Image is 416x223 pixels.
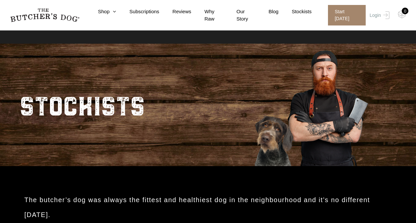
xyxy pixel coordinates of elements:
a: Our Story [223,8,255,23]
a: Subscriptions [116,8,159,16]
h2: STOCKISTS [20,83,145,126]
h2: The butcher’s dog was always the fittest and healthiest dog in the neighbourhood and it’s no diff... [24,193,392,222]
a: Start [DATE] [321,5,368,25]
img: Butcher_Large_3.png [244,42,376,166]
a: Shop [85,8,116,16]
a: Reviews [159,8,191,16]
a: Login [368,5,390,25]
a: Blog [255,8,278,16]
a: Stockists [278,8,311,16]
span: Start [DATE] [328,5,365,25]
a: Why Raw [191,8,223,23]
div: 0 [402,8,408,14]
img: TBD_Cart-Empty.png [398,10,406,19]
